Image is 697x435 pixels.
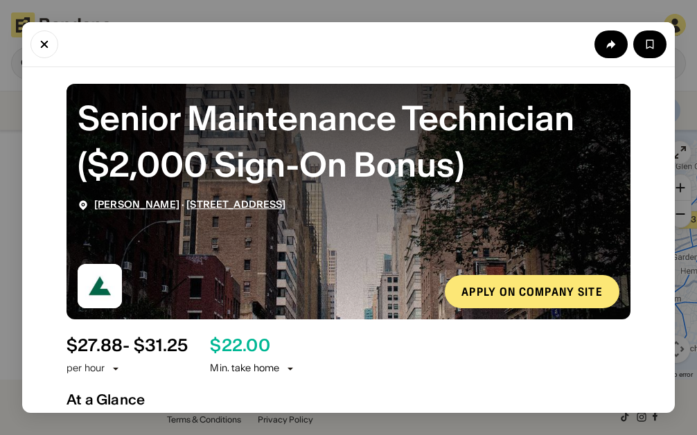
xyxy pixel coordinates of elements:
[67,362,105,375] div: per hour
[186,198,285,211] span: [STREET_ADDRESS]
[210,362,296,375] div: Min. take home
[78,95,619,188] div: Senior Maintenance Technician ($2,000 Sign-On Bonus)
[67,391,630,408] div: At a Glance
[210,336,270,356] div: $ 22.00
[67,336,188,356] div: $ 27.88 - $31.25
[94,198,179,211] span: [PERSON_NAME]
[78,264,122,308] img: Bozzuto logo
[94,199,286,211] div: ·
[461,286,603,297] div: Apply on company site
[30,30,58,58] button: Close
